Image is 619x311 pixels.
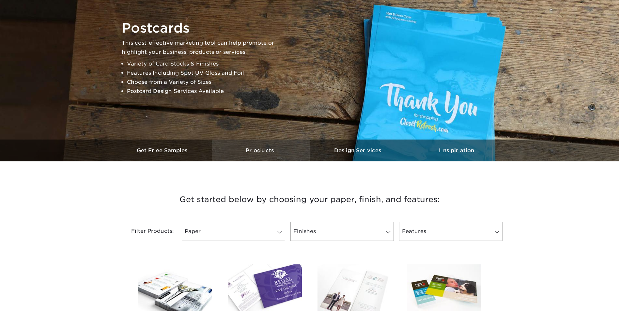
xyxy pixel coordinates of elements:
h3: Get started below by choosing your paper, finish, and features: [119,185,501,214]
a: Inspiration [408,140,505,161]
h3: Products [212,147,310,154]
a: Products [212,140,310,161]
h3: Inspiration [408,147,505,154]
h3: Get Free Samples [114,147,212,154]
li: Features Including Spot UV Gloss and Foil [127,68,285,78]
li: Choose from a Variety of Sizes [127,78,285,87]
li: Variety of Card Stocks & Finishes [127,59,285,68]
p: This cost-effective marketing tool can help promote or highlight your business, products or servi... [122,38,285,57]
div: Filter Products: [114,222,179,241]
a: Design Services [310,140,408,161]
h3: Design Services [310,147,408,154]
li: Postcard Design Services Available [127,87,285,96]
a: Finishes [290,222,394,241]
a: Get Free Samples [114,140,212,161]
a: Paper [182,222,285,241]
a: Features [399,222,503,241]
h1: Postcards [122,20,285,36]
